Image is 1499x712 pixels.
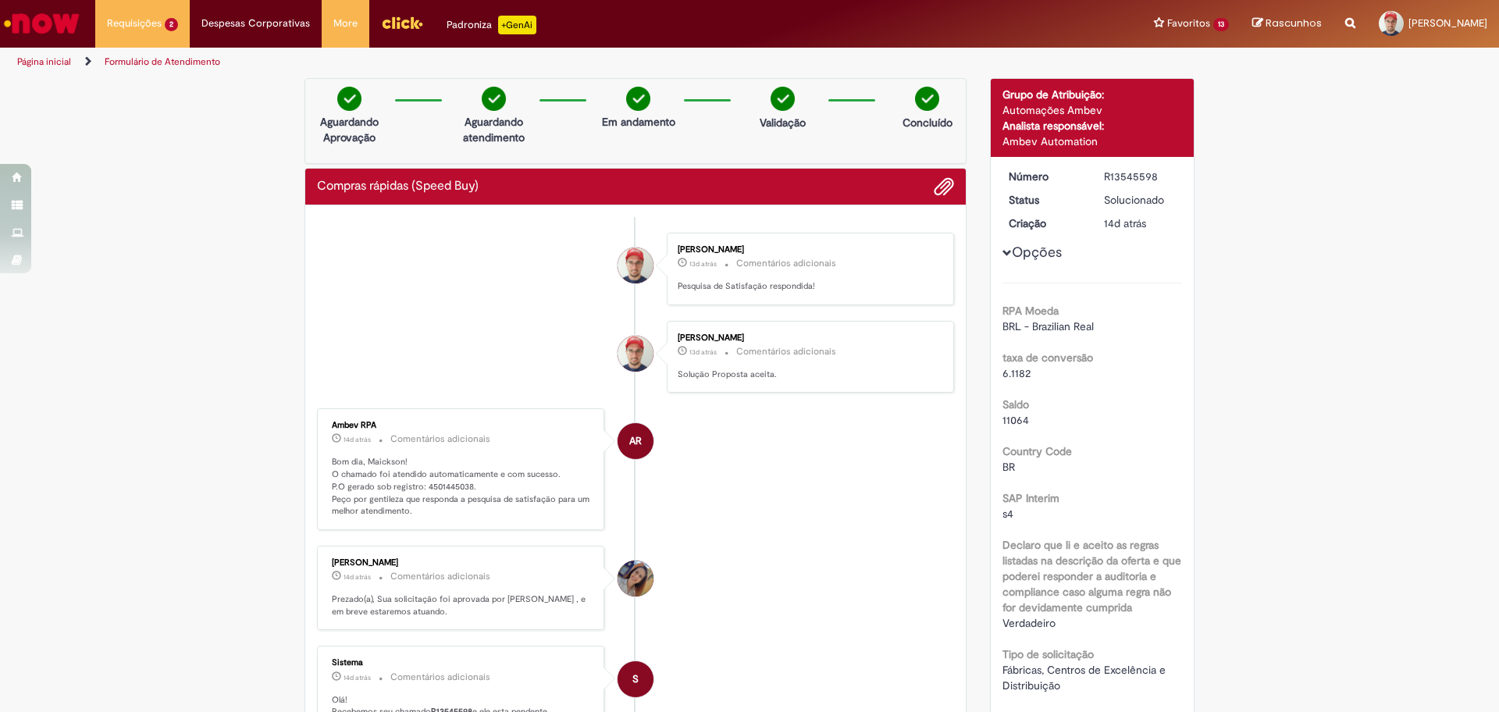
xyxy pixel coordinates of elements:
[1002,118,1183,133] div: Analista responsável:
[482,87,506,111] img: check-circle-green.png
[1002,663,1169,692] span: Fábricas, Centros de Excelência e Distribuição
[332,658,592,667] div: Sistema
[390,671,490,684] small: Comentários adicionais
[107,16,162,31] span: Requisições
[105,55,220,68] a: Formulário de Atendimento
[1002,133,1183,149] div: Ambev Automation
[997,192,1093,208] dt: Status
[915,87,939,111] img: check-circle-green.png
[1002,647,1094,661] b: Tipo de solicitação
[689,259,717,269] span: 13d atrás
[632,660,639,698] span: S
[934,176,954,197] button: Adicionar anexos
[760,115,806,130] p: Validação
[1002,397,1029,411] b: Saldo
[332,456,592,518] p: Bom dia, Maickson! O chamado foi atendido automaticamente e com sucesso. P.O gerado sob registro:...
[1408,16,1487,30] span: [PERSON_NAME]
[1002,507,1013,521] span: s4
[337,87,361,111] img: check-circle-green.png
[332,558,592,568] div: [PERSON_NAME]
[2,8,82,39] img: ServiceNow
[447,16,536,34] div: Padroniza
[390,433,490,446] small: Comentários adicionais
[1104,216,1146,230] time: 18/09/2025 07:54:31
[344,572,371,582] span: 14d atrás
[736,345,836,358] small: Comentários adicionais
[1213,18,1229,31] span: 13
[626,87,650,111] img: check-circle-green.png
[344,673,371,682] time: 18/09/2025 07:54:43
[997,169,1093,184] dt: Número
[1002,460,1015,474] span: BR
[1002,444,1072,458] b: Country Code
[736,257,836,270] small: Comentários adicionais
[344,673,371,682] span: 14d atrás
[1002,616,1056,630] span: Verdadeiro
[1002,351,1093,365] b: taxa de conversão
[333,16,358,31] span: More
[1252,16,1322,31] a: Rascunhos
[997,215,1093,231] dt: Criação
[618,336,653,372] div: Maickson De Oliveira
[498,16,536,34] p: +GenAi
[618,661,653,697] div: System
[1002,87,1183,102] div: Grupo de Atribuição:
[602,114,675,130] p: Em andamento
[689,347,717,357] span: 13d atrás
[1104,192,1177,208] div: Solucionado
[1002,538,1181,614] b: Declaro que li e aceito as regras listadas na descrição da oferta e que poderei responder a audit...
[1104,169,1177,184] div: R13545598
[332,593,592,618] p: Prezado(a), Sua solicitação foi aprovada por [PERSON_NAME] , e em breve estaremos atuando.
[678,245,938,255] div: [PERSON_NAME]
[312,114,387,145] p: Aguardando Aprovação
[618,423,653,459] div: Ambev RPA
[17,55,71,68] a: Página inicial
[344,435,371,444] span: 14d atrás
[689,347,717,357] time: 18/09/2025 08:53:30
[678,368,938,381] p: Solução Proposta aceita.
[1104,216,1146,230] span: 14d atrás
[1002,319,1094,333] span: BRL - Brazilian Real
[1002,413,1029,427] span: 11064
[165,18,178,31] span: 2
[201,16,310,31] span: Despesas Corporativas
[1002,102,1183,118] div: Automações Ambev
[456,114,532,145] p: Aguardando atendimento
[618,247,653,283] div: Maickson De Oliveira
[1104,215,1177,231] div: 18/09/2025 07:54:31
[1002,491,1059,505] b: SAP Interim
[12,48,988,77] ul: Trilhas de página
[317,180,479,194] h2: Compras rápidas (Speed Buy) Histórico de tíquete
[1167,16,1210,31] span: Favoritos
[689,259,717,269] time: 18/09/2025 08:53:40
[381,11,423,34] img: click_logo_yellow_360x200.png
[678,333,938,343] div: [PERSON_NAME]
[903,115,952,130] p: Concluído
[1002,304,1059,318] b: RPA Moeda
[1002,366,1031,380] span: 6.1182
[629,422,642,460] span: AR
[390,570,490,583] small: Comentários adicionais
[332,421,592,430] div: Ambev RPA
[1266,16,1322,30] span: Rascunhos
[618,561,653,596] div: Lutiele De Souza Medeiros
[344,435,371,444] time: 18/09/2025 08:23:17
[771,87,795,111] img: check-circle-green.png
[678,280,938,293] p: Pesquisa de Satisfação respondida!
[344,572,371,582] time: 18/09/2025 08:19:16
